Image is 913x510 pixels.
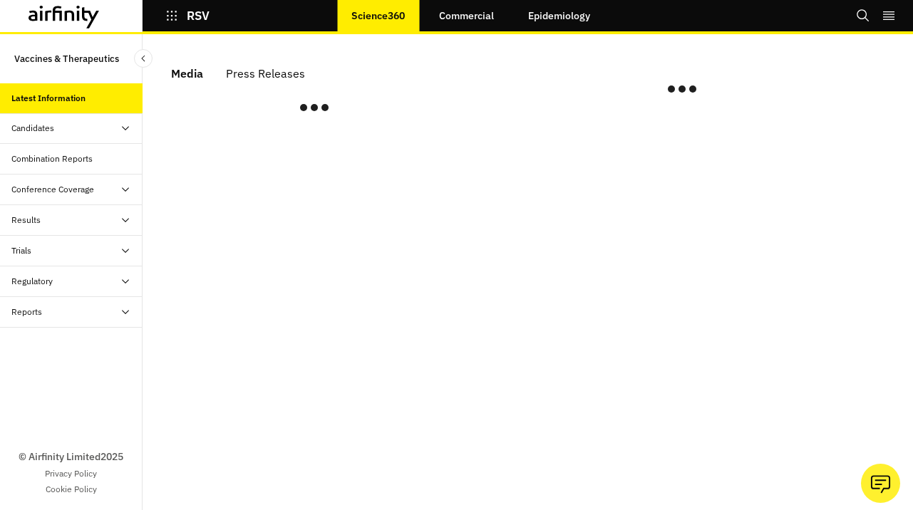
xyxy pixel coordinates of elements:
button: Search [856,4,870,28]
p: Science360 [351,10,405,21]
div: Combination Reports [11,152,93,165]
div: Results [11,214,41,227]
div: Reports [11,306,42,318]
div: Media [171,63,203,84]
div: Press Releases [226,63,305,84]
div: Trials [11,244,31,257]
p: © Airfinity Limited 2025 [19,449,123,464]
div: Conference Coverage [11,183,94,196]
button: Ask our analysts [861,464,900,503]
div: Latest Information [11,92,86,105]
button: RSV [165,4,210,28]
a: Cookie Policy [46,483,97,496]
p: Vaccines & Therapeutics [14,46,119,72]
div: Candidates [11,122,54,135]
a: Privacy Policy [45,467,97,480]
button: Close Sidebar [134,49,153,68]
div: Regulatory [11,275,53,288]
p: RSV [187,9,210,22]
